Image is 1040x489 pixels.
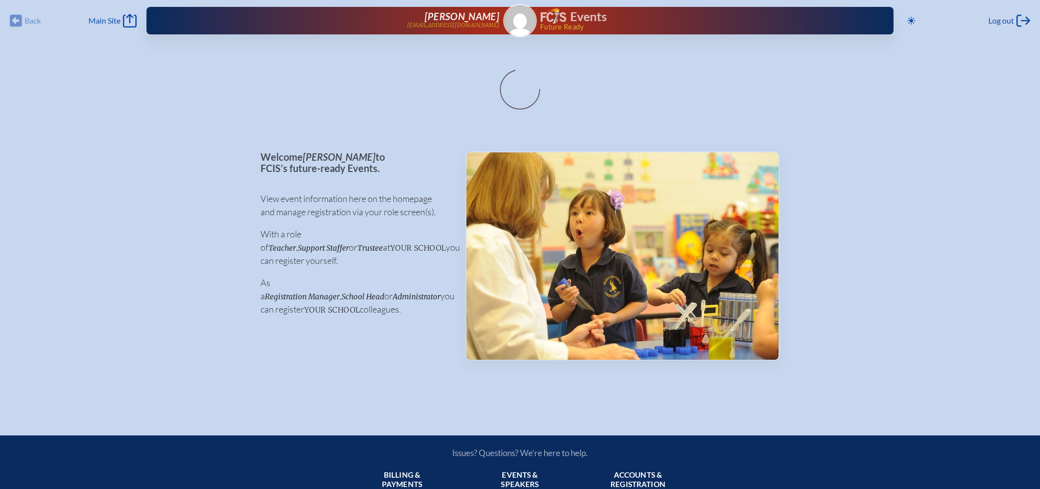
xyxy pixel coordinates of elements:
[298,243,349,253] span: Support Staffer
[357,243,383,253] span: Trustee
[342,292,384,301] span: School Head
[88,16,120,26] span: Main Site
[265,292,340,301] span: Registration Manager
[503,4,537,37] a: Gravatar
[540,24,862,30] span: Future Ready
[347,448,693,458] p: Issues? Questions? We’re here to help.
[303,151,376,163] span: [PERSON_NAME]
[260,151,450,173] p: Welcome to FCIS’s future-ready Events.
[425,10,499,22] span: [PERSON_NAME]
[260,228,450,267] p: With a role of , or at you can register yourself.
[407,22,499,29] p: [EMAIL_ADDRESS][DOMAIN_NAME]
[178,11,499,30] a: [PERSON_NAME][EMAIL_ADDRESS][DOMAIN_NAME]
[390,243,446,253] span: your school
[466,152,779,360] img: Events
[541,8,862,30] div: FCIS Events — Future ready
[260,276,450,316] p: As a , or you can register colleagues.
[393,292,440,301] span: Administrator
[304,305,360,315] span: your school
[988,16,1014,26] span: Log out
[268,243,296,253] span: Teacher
[504,5,536,36] img: Gravatar
[88,14,137,28] a: Main Site
[260,192,450,219] p: View event information here on the homepage and manage registration via your role screen(s).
